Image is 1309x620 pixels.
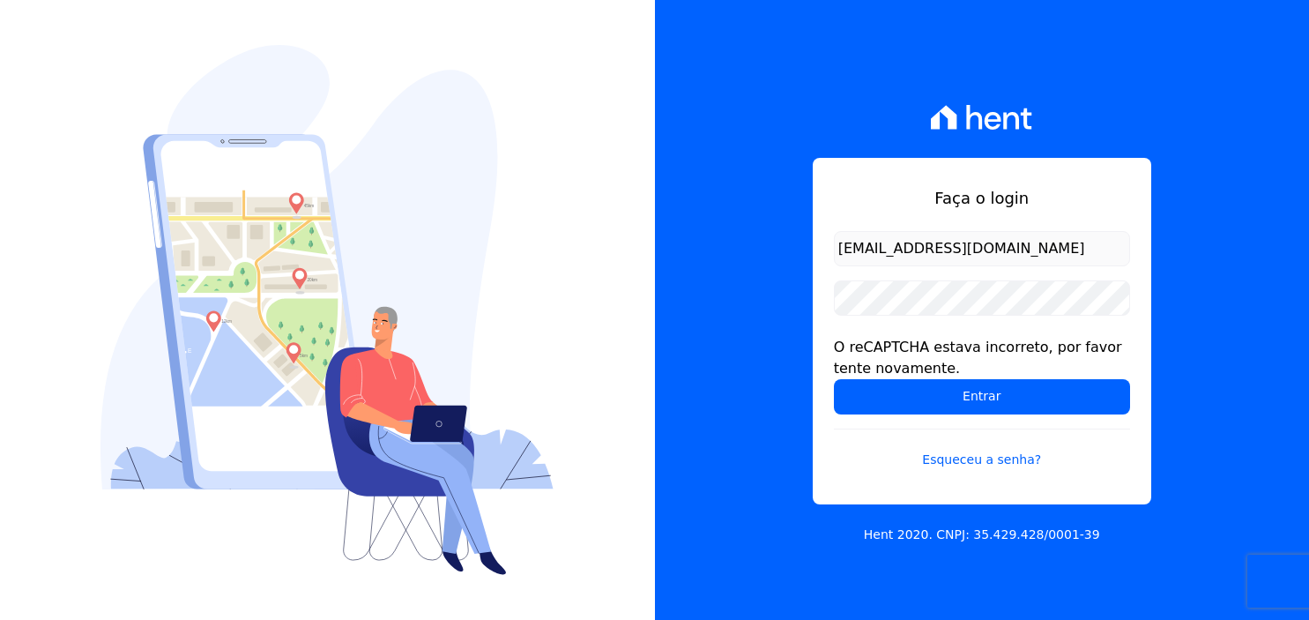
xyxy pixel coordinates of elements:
[834,429,1130,469] a: Esqueceu a senha?
[864,526,1100,544] p: Hent 2020. CNPJ: 35.429.428/0001-39
[834,231,1130,266] input: Email
[100,45,554,575] img: Login
[834,337,1130,379] div: O reCAPTCHA estava incorreto, por favor tente novamente.
[834,186,1130,210] h1: Faça o login
[834,379,1130,415] input: Entrar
